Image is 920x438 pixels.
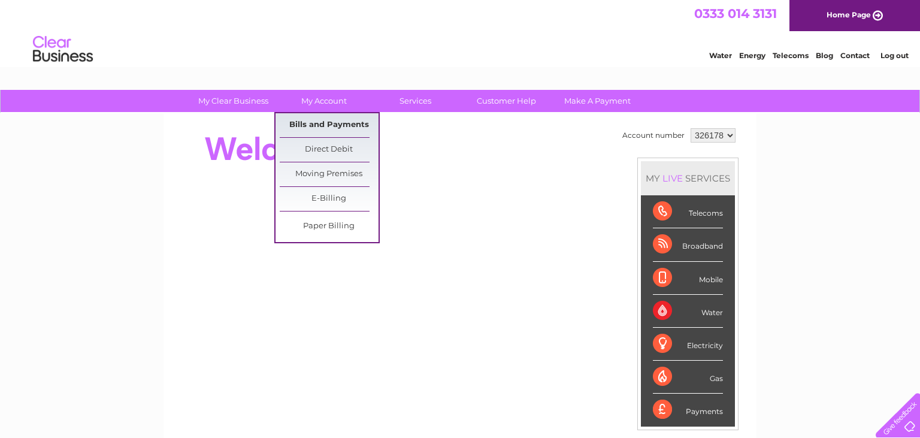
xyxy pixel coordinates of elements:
a: Moving Premises [280,162,379,186]
div: Electricity [653,328,723,361]
a: My Clear Business [184,90,283,112]
div: MY SERVICES [641,161,735,195]
td: Account number [619,125,688,146]
a: My Account [275,90,374,112]
a: Telecoms [773,51,809,60]
div: Mobile [653,262,723,295]
a: Contact [840,51,870,60]
a: Bills and Payments [280,113,379,137]
div: Water [653,295,723,328]
a: 0333 014 3131 [694,6,777,21]
a: Water [709,51,732,60]
a: Energy [739,51,765,60]
div: Gas [653,361,723,394]
a: Paper Billing [280,215,379,238]
a: Blog [816,51,833,60]
a: Customer Help [457,90,556,112]
a: E-Billing [280,187,379,211]
a: Log out [880,51,909,60]
div: Broadband [653,228,723,261]
div: Telecoms [653,195,723,228]
div: Clear Business is a trading name of Verastar Limited (registered in [GEOGRAPHIC_DATA] No. 3667643... [178,7,744,58]
div: LIVE [660,173,685,184]
a: Direct Debit [280,138,379,162]
a: Services [366,90,465,112]
img: logo.png [32,31,93,68]
a: Make A Payment [548,90,647,112]
div: Payments [653,394,723,426]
